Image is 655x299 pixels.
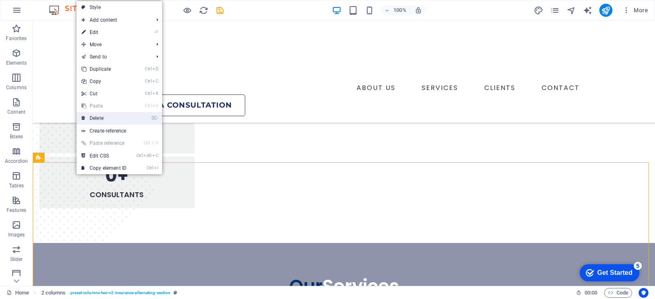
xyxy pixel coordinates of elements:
[77,63,131,75] a: CtrlDDuplicate
[77,125,162,137] a: Create reference
[567,6,576,15] i: Navigator
[61,2,69,10] div: 5
[381,5,410,15] button: 100%
[145,79,151,84] i: Ctrl
[619,4,651,17] button: More
[9,182,24,189] p: Tables
[151,115,158,121] i: ⌦
[152,91,158,96] i: X
[152,153,158,158] i: C
[534,6,543,15] i: Design (Ctrl+Alt+Y)
[77,1,162,13] a: Style
[601,6,610,15] i: Publish
[154,29,158,35] i: ⏎
[639,288,648,298] button: Usercentrics
[151,140,155,146] i: ⇧
[77,75,131,88] a: CtrlCCopy
[576,288,598,298] h6: Session time
[622,6,648,14] span: More
[77,38,150,51] span: Move
[143,153,151,158] i: Alt
[583,5,593,15] button: text_generator
[10,133,23,140] p: Boxes
[152,103,158,108] i: V
[393,5,407,15] h6: 100%
[608,288,628,298] span: Code
[41,288,66,298] span: Click to select. Double-click to edit
[154,165,158,171] i: I
[144,140,150,146] i: Ctrl
[534,5,544,15] button: design
[7,109,25,115] p: Content
[5,158,28,164] p: Accordion
[136,153,143,158] i: Ctrl
[6,35,27,42] p: Favorites
[215,6,225,15] i: Save (Ctrl+S)
[69,288,170,298] span: . preset-columns-two-v2-insurance-alternating-section
[7,4,66,21] div: Get Started 5 items remaining, 0% complete
[599,4,612,17] button: publish
[145,91,151,96] i: Ctrl
[77,26,131,38] a: ⏎Edit
[152,66,158,72] i: D
[156,140,158,146] i: V
[7,288,29,298] a: Click to cancel selection. Double-click to open Pages
[590,290,592,296] span: :
[415,7,422,14] i: On resize automatically adjust zoom level to fit chosen device.
[8,232,25,238] p: Images
[182,5,192,15] button: Click here to leave preview mode and continue editing
[174,290,177,295] i: This element is a customizable preset
[10,256,23,263] p: Slider
[147,165,153,171] i: Ctrl
[550,5,560,15] button: pages
[567,5,576,15] button: navigator
[77,112,131,124] a: ⌦Delete
[583,6,592,15] i: AI Writer
[77,14,150,26] span: Add content
[41,288,178,298] nav: breadcrumb
[585,288,597,298] span: 00 00
[6,60,27,66] p: Elements
[24,9,59,16] div: Get Started
[199,6,208,15] i: Reload page
[77,100,131,112] a: CtrlVPaste
[215,5,225,15] button: save
[47,5,108,15] img: Editor Logo
[77,162,131,174] a: CtrlICopy element ID
[6,84,27,91] p: Columns
[7,207,26,214] p: Features
[550,6,560,15] i: Pages (Ctrl+Alt+S)
[145,66,151,72] i: Ctrl
[77,88,131,100] a: CtrlXCut
[77,51,150,63] a: Send to
[152,79,158,84] i: C
[145,103,151,108] i: Ctrl
[604,288,632,298] button: Code
[199,5,208,15] button: reload
[77,137,131,149] a: Ctrl⇧VPaste reference
[77,150,131,162] a: CtrlAltCEdit CSS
